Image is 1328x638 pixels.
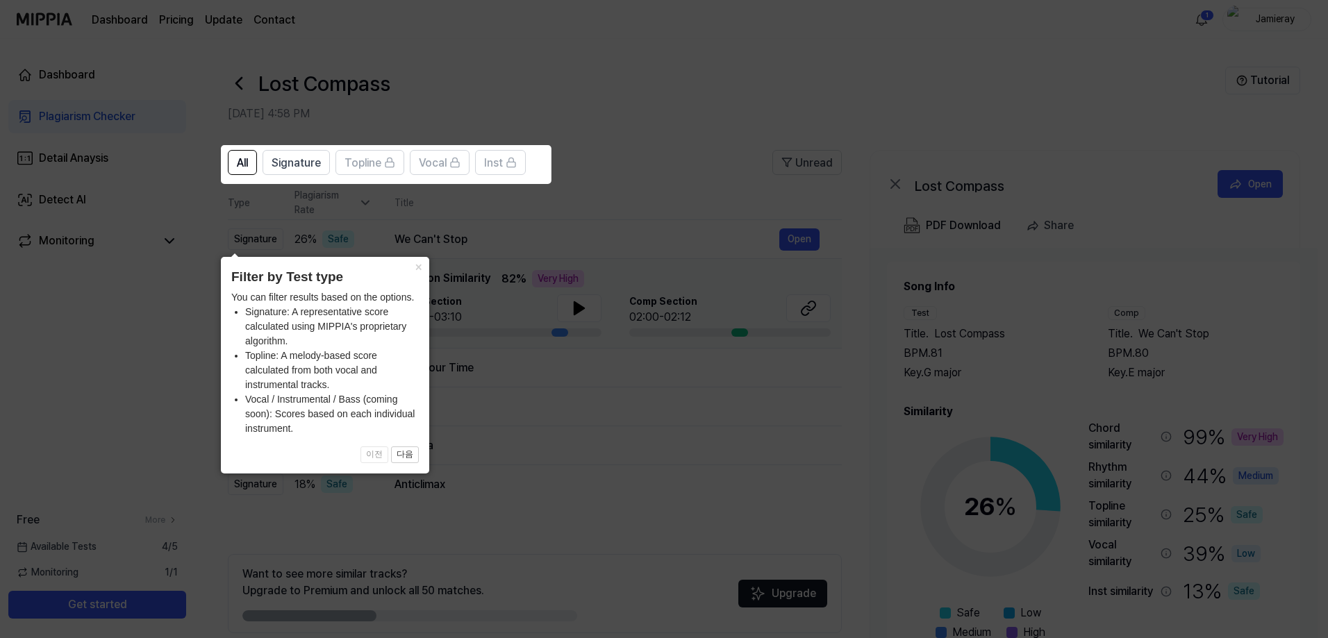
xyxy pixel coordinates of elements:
span: All [237,155,248,171]
button: Topline [335,150,404,175]
span: Topline [345,155,381,171]
li: Topline: A melody-based score calculated from both vocal and instrumental tracks. [245,349,419,392]
span: Signature [272,155,321,171]
div: You can filter results based on the options. [231,290,419,436]
button: Inst [475,150,526,175]
button: Signature [263,150,330,175]
span: Inst [484,155,503,171]
li: Vocal / Instrumental / Bass (coming soon): Scores based on each individual instrument. [245,392,419,436]
button: Close [407,257,429,276]
button: 다음 [391,446,419,463]
button: All [228,150,257,175]
header: Filter by Test type [231,267,419,287]
li: Signature: A representative score calculated using MIPPIA's proprietary algorithm. [245,305,419,349]
span: Vocal [419,155,447,171]
button: Vocal [410,150,470,175]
